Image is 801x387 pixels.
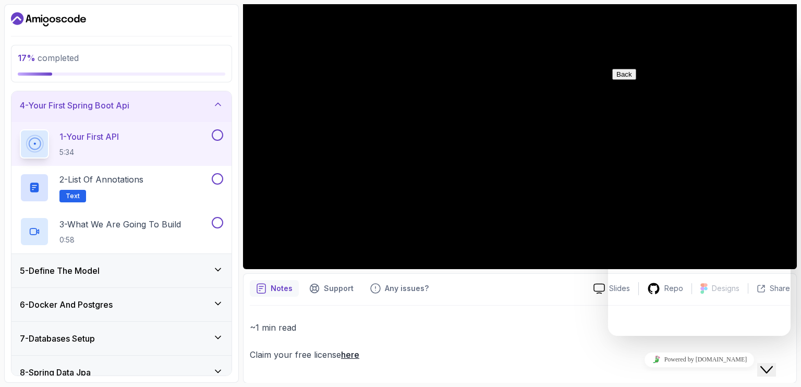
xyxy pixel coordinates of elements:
button: 4-Your First Spring Boot Api [11,89,232,122]
p: ~1 min read [250,320,790,335]
p: 0:58 [59,235,181,245]
a: Slides [585,283,638,294]
h3: 4 - Your First Spring Boot Api [20,99,129,112]
a: here [341,349,359,360]
a: Dashboard [11,11,86,28]
h3: 8 - Spring Data Jpa [20,366,91,379]
span: completed [18,53,79,63]
p: 3 - What We Are Going To Build [59,218,181,231]
iframe: chat widget [608,65,791,336]
span: Text [66,192,80,200]
button: 7-Databases Setup [11,322,232,355]
span: 17 % [18,53,35,63]
p: 5:34 [59,147,119,158]
h3: 6 - Docker And Postgres [20,298,113,311]
button: 6-Docker And Postgres [11,288,232,321]
h3: 5 - Define The Model [20,264,100,277]
iframe: chat widget [757,345,791,377]
p: 2 - List of Annotations [59,173,143,186]
iframe: chat widget [608,348,791,371]
p: Claim your free license [250,347,790,362]
button: 3-What We Are Going To Build0:58 [20,217,223,246]
button: 2-List of AnnotationsText [20,173,223,202]
button: 1-Your First API5:34 [20,129,223,159]
button: 5-Define The Model [11,254,232,287]
h3: 7 - Databases Setup [20,332,95,345]
p: 1 - Your First API [59,130,119,143]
